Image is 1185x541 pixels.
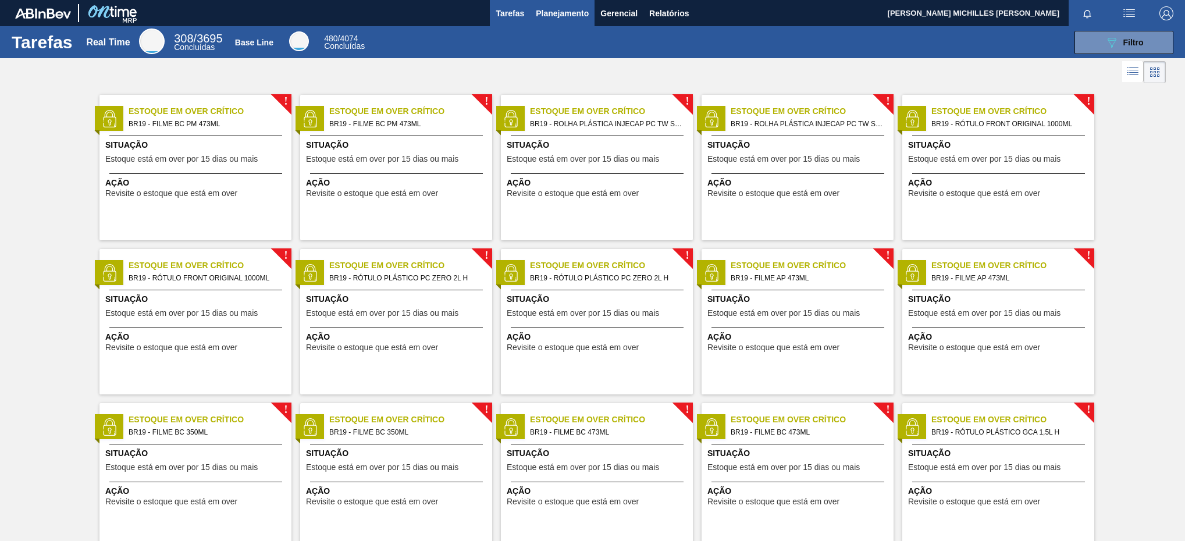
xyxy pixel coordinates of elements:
span: Estoque está em over por 15 dias ou mais [707,463,860,472]
span: 480 [324,34,337,43]
span: Situação [306,139,489,151]
span: Revisite o estoque que está em over [306,497,438,506]
img: status [301,418,319,436]
span: Situação [707,447,891,460]
span: ! [886,405,889,414]
div: Visão em Cards [1144,61,1166,83]
h1: Tarefas [12,35,73,49]
span: Ação [507,331,690,343]
span: Ação [105,485,289,497]
img: status [101,418,118,436]
img: status [703,110,720,127]
span: Estoque está em over por 15 dias ou mais [306,155,458,163]
span: BR19 - ROLHA PLÁSTICA INJECAP PC TW SHORT [731,118,884,130]
span: Estoque está em over por 15 dias ou mais [105,463,258,472]
img: status [101,264,118,282]
span: Situação [105,293,289,305]
div: Base Line [235,38,273,47]
span: ! [1087,405,1090,414]
span: BR19 - FILME AP 473ML [731,272,884,284]
img: TNhmsLtSVTkK8tSr43FrP2fwEKptu5GPRR3wAAAABJRU5ErkJggg== [15,8,71,19]
span: Gerencial [600,6,638,20]
span: Situação [707,293,891,305]
button: Filtro [1074,31,1173,54]
span: Concluídas [324,41,365,51]
span: Situação [105,139,289,151]
span: Estoque em Over Crítico [931,259,1094,272]
span: Relatórios [649,6,689,20]
img: status [903,418,921,436]
span: Estoque em Over Crítico [329,105,492,118]
span: Situação [306,293,489,305]
span: Situação [908,447,1091,460]
span: Estoque em Over Crítico [329,414,492,426]
span: Situação [707,139,891,151]
span: Revisite o estoque que está em over [507,343,639,352]
span: BR19 - RÓTULO FRONT ORIGINAL 1000ML [931,118,1085,130]
span: BR19 - FILME BC PM 473ML [129,118,282,130]
span: Ação [306,177,489,189]
span: Ação [507,177,690,189]
span: Situação [306,447,489,460]
span: Ação [908,331,1091,343]
span: Ação [908,177,1091,189]
span: BR19 - ROLHA PLÁSTICA INJECAP PC TW SHORT [530,118,684,130]
span: ! [1087,97,1090,106]
div: Visão em Lista [1122,61,1144,83]
span: Ação [707,177,891,189]
span: BR19 - FILME BC 473ML [530,426,684,439]
img: status [301,264,319,282]
img: status [502,418,519,436]
span: Estoque em Over Crítico [129,259,291,272]
span: Ação [707,485,891,497]
span: Situação [507,447,690,460]
span: ! [685,251,689,260]
span: Situação [908,139,1091,151]
span: ! [284,97,287,106]
div: Base Line [324,35,365,50]
span: Situação [908,293,1091,305]
div: Real Time [86,37,130,48]
img: status [502,110,519,127]
button: Notificações [1069,5,1106,22]
span: Estoque em Over Crítico [731,105,894,118]
span: Concluídas [174,42,215,52]
span: BR19 - RÓTULO PLÁSTICO GCA 1,5L H [931,426,1085,439]
div: Real Time [174,34,222,51]
span: BR19 - FILME AP 473ML [931,272,1085,284]
span: Estoque em Over Crítico [731,259,894,272]
span: Situação [105,447,289,460]
span: Revisite o estoque que está em over [507,497,639,506]
span: ! [886,251,889,260]
span: Revisite o estoque que está em over [306,343,438,352]
span: Estoque em Over Crítico [129,105,291,118]
span: Estoque em Over Crítico [530,259,693,272]
img: status [703,264,720,282]
span: ! [685,97,689,106]
span: / 4074 [324,34,358,43]
span: ! [1087,251,1090,260]
img: status [101,110,118,127]
span: Situação [507,293,690,305]
span: ! [284,405,287,414]
span: BR19 - FILME BC 350ML [129,426,282,439]
span: Estoque em Over Crítico [731,414,894,426]
span: BR19 - RÓTULO PLÁSTICO PC ZERO 2L H [329,272,483,284]
span: Revisite o estoque que está em over [908,189,1040,198]
span: Revisite o estoque que está em over [908,343,1040,352]
img: userActions [1122,6,1136,20]
span: Ação [105,331,289,343]
span: Estoque em Over Crítico [931,105,1094,118]
span: Estoque está em over por 15 dias ou mais [707,155,860,163]
span: Estoque está em over por 15 dias ou mais [507,155,659,163]
span: ! [485,97,488,106]
span: BR19 - FILME BC PM 473ML [329,118,483,130]
span: ! [284,251,287,260]
img: status [502,264,519,282]
span: Revisite o estoque que está em over [707,497,839,506]
span: Ação [908,485,1091,497]
span: Estoque está em over por 15 dias ou mais [507,309,659,318]
span: Revisite o estoque que está em over [507,189,639,198]
span: Revisite o estoque que está em over [908,497,1040,506]
span: ! [485,251,488,260]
